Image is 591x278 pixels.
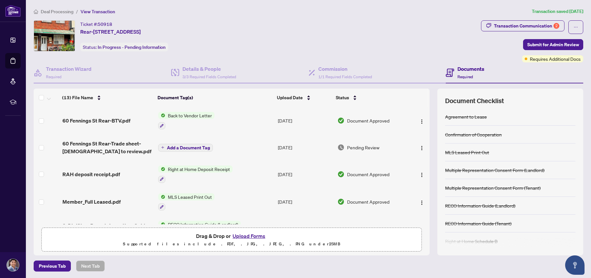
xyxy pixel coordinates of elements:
td: [DATE] [275,216,334,243]
th: (13) File Name [60,89,155,107]
span: Right at Home Deposit Receipt [165,166,233,173]
button: Logo [417,169,427,179]
img: Document Status [337,171,345,178]
img: Logo [419,172,424,177]
span: Document Checklist [445,96,504,105]
td: [DATE] [275,107,334,134]
img: Status Icon [158,166,165,173]
div: Multiple Representation Consent Form (Tenant) [445,184,541,191]
img: Logo [419,200,424,205]
span: Required [457,74,473,79]
span: plus [161,146,164,149]
span: Member_Full Leased.pdf [62,198,121,206]
th: Document Tag(s) [155,89,274,107]
span: RECO Information Guide (Landlord) [165,221,241,228]
span: In Progress - Pending Information [98,44,166,50]
span: View Transaction [81,9,115,15]
span: 50918 [98,21,112,27]
button: Transaction Communication2 [481,20,564,31]
span: Drag & Drop or [196,232,267,240]
div: Transaction Communication [494,21,559,31]
article: Transaction saved [DATE] [532,8,583,15]
div: RECO Information Guide (Tenant) [445,220,511,227]
span: 60 Fennings St Rear-BTV.pdf [62,117,130,124]
button: Next Tab [76,261,105,272]
img: Logo [419,145,424,151]
span: 3/3 Required Fields Completed [182,74,236,79]
span: Drag & Drop orUpload FormsSupported files include .PDF, .JPG, .JPEG, .PNG under25MB [42,228,421,252]
span: Requires Additional Docs [530,55,581,62]
button: Open asap [565,255,585,275]
span: Back to Vendor Letter [165,112,214,119]
th: Status [333,89,407,107]
td: [DATE] [275,160,334,188]
span: Document Approved [347,198,389,205]
span: MLS Leased Print Out [165,193,214,200]
button: Previous Tab [34,261,71,272]
div: Confirmation of Cooperation [445,131,502,138]
img: IMG-C12341813_1.jpg [34,21,75,51]
span: 3_DigiSign_Reco_Information_Guide_-_RECO_Forms.pdf [62,222,153,237]
span: (13) File Name [62,94,93,101]
img: Document Status [337,117,345,124]
div: Multiple Representation Consent Form (Landlord) [445,166,544,174]
img: logo [5,5,21,17]
button: Upload Forms [231,232,267,240]
span: Submit for Admin Review [527,39,579,50]
div: Status: [80,43,168,51]
span: Pending Review [347,144,379,151]
li: / [76,8,78,15]
button: Submit for Admin Review [523,39,583,50]
span: Deal Processing [41,9,73,15]
div: Ticket #: [80,20,112,28]
span: ellipsis [574,25,578,29]
span: Document Approved [347,117,389,124]
span: 60 Fennings St Rear-Trade sheet-[DEMOGRAPHIC_DATA] to review.pdf [62,140,153,155]
h4: Documents [457,65,484,73]
img: Status Icon [158,112,165,119]
button: Logo [417,115,427,126]
h4: Commission [318,65,372,73]
span: Status [336,94,349,101]
h4: Details & People [182,65,236,73]
span: Previous Tab [39,261,66,271]
div: MLS Leased Print Out [445,149,489,156]
td: [DATE] [275,134,334,160]
button: Logo [417,197,427,207]
span: Rear-[STREET_ADDRESS] [80,28,141,36]
span: home [34,9,38,14]
span: Add a Document Tag [167,145,210,150]
img: Profile Icon [7,259,19,271]
span: Upload Date [277,94,303,101]
div: Agreement to Lease [445,113,487,120]
p: Supported files include .PDF, .JPG, .JPEG, .PNG under 25 MB [46,240,418,248]
button: Status IconBack to Vendor Letter [158,112,214,129]
button: Add a Document Tag [158,143,213,152]
span: Required [46,74,61,79]
td: [DATE] [275,188,334,216]
button: Status IconRECO Information Guide (Landlord) [158,221,241,238]
button: Status IconRight at Home Deposit Receipt [158,166,233,183]
img: Logo [419,119,424,124]
th: Upload Date [274,89,333,107]
div: RECO Information Guide (Landlord) [445,202,515,209]
span: 1/1 Required Fields Completed [318,74,372,79]
h4: Transaction Wizard [46,65,92,73]
div: 2 [553,23,559,29]
span: Document Approved [347,171,389,178]
span: RAH deposit receipt.pdf [62,170,120,178]
img: Document Status [337,198,345,205]
button: Status IconMLS Leased Print Out [158,193,214,211]
img: Document Status [337,144,345,151]
img: Status Icon [158,193,165,200]
img: Status Icon [158,221,165,228]
button: Logo [417,142,427,153]
button: Add a Document Tag [158,144,213,152]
